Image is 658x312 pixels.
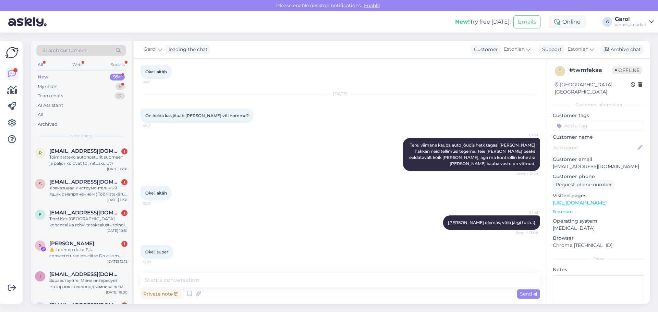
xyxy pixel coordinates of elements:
div: 1 [121,148,127,154]
span: Estonian [568,46,588,53]
span: 12:27 [143,123,168,128]
div: 1 [121,210,127,216]
input: Add a tag [553,121,644,131]
div: Try free [DATE]: [455,18,511,26]
div: # twmfekaa [569,66,612,74]
span: 13:07 [143,260,168,265]
b: New! [455,18,470,25]
span: 9:47 [143,79,168,85]
span: Garol [512,133,538,138]
span: Sandra Bruno [49,240,94,247]
div: Toimitatteko autonosturit suomeen ja paljonko ovat toimituskulut? [49,154,127,166]
div: 99+ [110,74,125,80]
div: [DATE] 12:12 [107,259,127,264]
div: All [38,111,44,118]
div: я заказывал инструментальный ящик с напрлнением ( Tööriistakäru 252-osa Högert technik) а получил... [49,185,127,197]
p: Chrome [TECHNICAL_ID] [553,242,644,249]
div: Здравствуйте. Меня интересует моторчик стеклоподъемника левая сторона. Машина ford transit custom... [49,277,127,290]
span: ralftammist@gmail.com [49,302,121,308]
span: Okei, aitäh [145,69,167,74]
div: Archive chat [600,45,644,54]
div: [DATE] [141,91,540,97]
div: [DATE] 13:01 [107,166,127,172]
p: Browser [553,235,644,242]
span: Seen ✓ 13:00 [512,230,538,235]
div: [DATE] 10:10 [107,228,127,233]
div: Web [71,60,83,69]
div: ⚠️ Loremip dolor Sita consecteturadipis elitse Do eiusm Temp incididuntut laboreet. Dolorem aliqu... [49,247,127,259]
div: G [602,17,612,27]
span: r [39,150,42,155]
p: [MEDICAL_DATA] [553,225,644,232]
div: Online [549,16,586,28]
span: Tere, viimane kauba auto jõudis hetk tagasi [PERSON_NAME] hakkan neid tellimusi tegema. Teie [PER... [409,142,536,166]
span: rk@gmail.com [49,148,121,154]
span: s [39,181,41,186]
span: Estonian [504,46,525,53]
span: Okei, aitäh [145,190,167,196]
div: Customer information [553,102,644,108]
span: ernst.juht@mail.ee [49,210,121,216]
div: All [36,60,44,69]
span: [PERSON_NAME] olemas, võib järgi tulla. :) [448,220,535,225]
span: New chats [70,133,92,139]
a: Garolvaruosamarket [615,16,654,27]
p: Customer email [553,156,644,163]
span: Seen ✓ 12:29 [512,171,538,176]
span: S [39,243,41,248]
p: See more ... [553,209,644,215]
div: Garol [615,16,646,22]
div: [GEOGRAPHIC_DATA], [GEOGRAPHIC_DATA] [555,81,631,96]
span: t [559,68,561,74]
span: stsepkin2004@bk.ru [49,179,121,185]
span: Offline [612,66,642,74]
p: Customer phone [553,173,644,180]
p: [EMAIL_ADDRESS][DOMAIN_NAME] [553,163,644,170]
span: Search customers [42,47,86,54]
span: Send [520,291,537,297]
div: varuosamarket [615,22,646,27]
span: Okei, super [145,249,168,254]
p: Customer name [553,134,644,141]
img: Askly Logo [5,46,19,59]
div: 1 [121,302,127,309]
div: New [38,74,48,80]
span: Garol [512,210,538,215]
span: Enable [362,2,382,9]
div: 5 [115,83,125,90]
div: Request phone number [553,180,615,189]
div: Socials [109,60,126,69]
span: e [39,212,41,217]
div: Extra [553,256,644,262]
p: Visited pages [553,192,644,199]
div: 0 [115,92,125,99]
span: 1 [39,274,41,279]
span: 12:33 [143,201,168,206]
p: Notes [553,266,644,273]
div: Archived [38,121,58,128]
span: Garol [144,46,157,53]
div: [DATE] 16:00 [106,290,127,295]
div: Private note [141,289,181,299]
div: 1 [121,241,127,247]
div: [DATE] 12:31 [107,197,127,202]
div: AI Assistant [38,102,63,109]
div: Tere! Kas [GEOGRAPHIC_DATA] kohapeal ka rehvi tasakaalustuspingid kohapeal olemas? Tahaks füüsili... [49,216,127,228]
a: [URL][DOMAIN_NAME] [553,200,607,206]
div: Customer [471,46,498,53]
div: 1 [121,179,127,185]
p: Operating system [553,217,644,225]
input: Add name [553,144,636,151]
p: Customer tags [553,112,644,119]
div: Support [539,46,562,53]
div: leading the chat [166,46,208,53]
div: Team chats [38,92,63,99]
span: 1984andrei.v@gmail.com [49,271,121,277]
div: My chats [38,83,57,90]
span: On öelda kas jõuab [PERSON_NAME] või homme? [145,113,249,118]
button: Emails [513,15,540,28]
